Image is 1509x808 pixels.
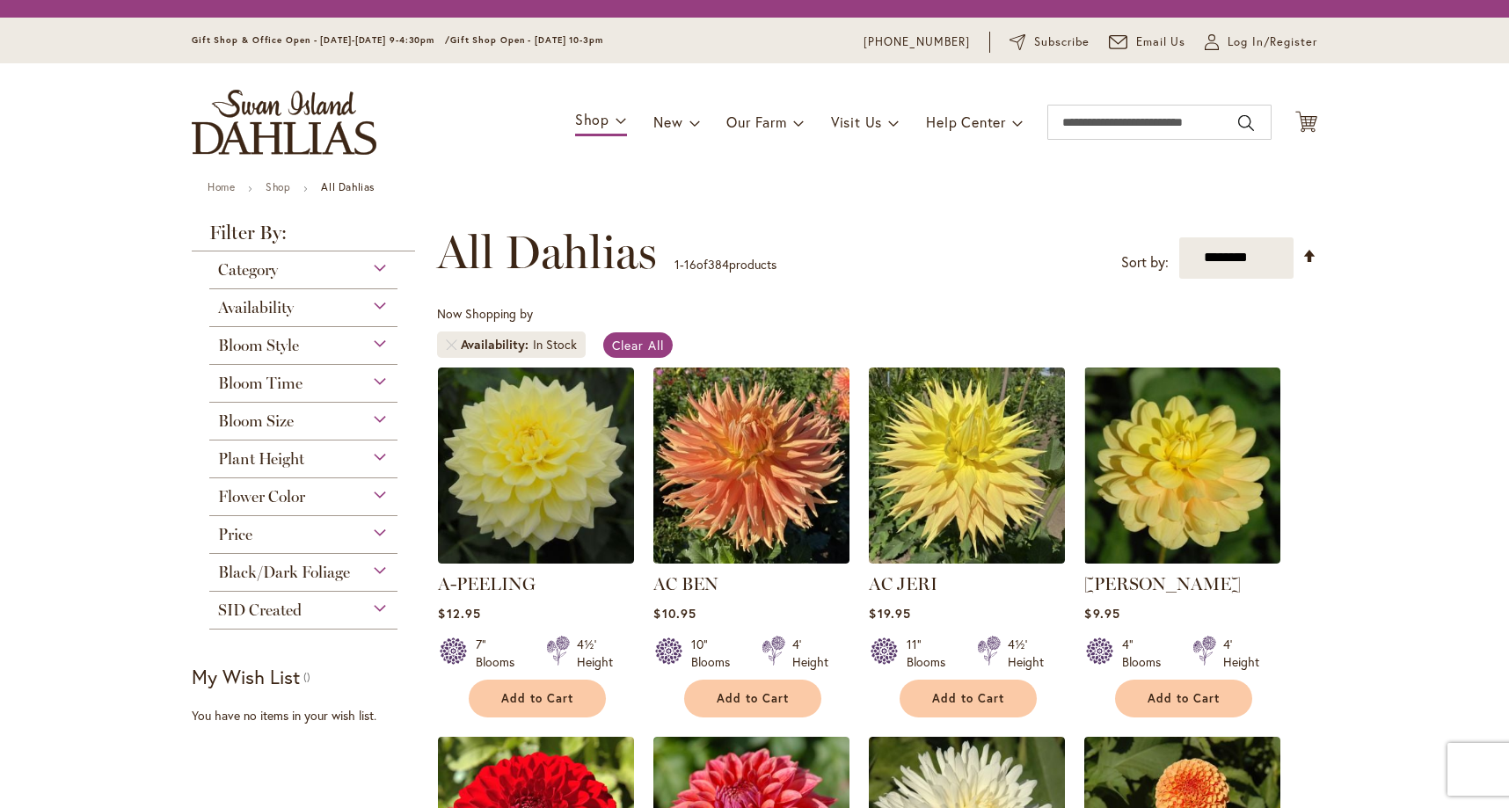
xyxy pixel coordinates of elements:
button: Add to Cart [900,680,1037,717]
span: $12.95 [438,605,480,622]
span: Help Center [926,113,1006,131]
a: Home [208,180,235,193]
span: Add to Cart [717,691,789,706]
span: 1 [674,256,680,273]
span: Log In/Register [1228,33,1317,51]
div: 4' Height [792,636,828,671]
div: In Stock [533,336,577,353]
a: AC JERI [869,573,937,594]
div: 4½' Height [1008,636,1044,671]
span: Visit Us [831,113,882,131]
strong: Filter By: [192,223,415,251]
label: Sort by: [1121,246,1169,279]
a: A-PEELING [438,573,536,594]
button: Search [1238,109,1254,137]
a: AC BEN [653,550,849,567]
span: Category [218,260,278,280]
span: Flower Color [218,487,305,506]
a: [PHONE_NUMBER] [864,33,970,51]
button: Add to Cart [684,680,821,717]
a: Subscribe [1010,33,1090,51]
span: $10.95 [653,605,696,622]
span: SID Created [218,601,302,620]
a: Log In/Register [1205,33,1317,51]
span: 16 [684,256,696,273]
span: New [653,113,682,131]
img: A-Peeling [438,368,634,564]
span: $9.95 [1084,605,1119,622]
div: 4' Height [1223,636,1259,671]
span: Now Shopping by [437,305,533,322]
span: Clear All [612,337,664,353]
strong: All Dahlias [321,180,375,193]
div: 7" Blooms [476,636,525,671]
span: Add to Cart [501,691,573,706]
div: 4½' Height [577,636,613,671]
button: Add to Cart [1115,680,1252,717]
span: Email Us [1136,33,1186,51]
span: Shop [575,110,609,128]
strong: My Wish List [192,664,300,689]
span: $19.95 [869,605,910,622]
a: store logo [192,90,376,155]
p: - of products [674,251,776,279]
span: All Dahlias [437,226,657,279]
a: Shop [266,180,290,193]
a: [PERSON_NAME] [1084,573,1241,594]
span: Availability [461,336,533,353]
a: Email Us [1109,33,1186,51]
div: 11" Blooms [907,636,956,671]
img: AC BEN [653,368,849,564]
span: Bloom Size [218,411,294,431]
a: AHOY MATEY [1084,550,1280,567]
a: Remove Availability In Stock [446,339,456,350]
span: Gift Shop & Office Open - [DATE]-[DATE] 9-4:30pm / [192,34,450,46]
div: 4" Blooms [1122,636,1171,671]
a: A-Peeling [438,550,634,567]
a: AC Jeri [869,550,1065,567]
span: Bloom Time [218,374,303,393]
span: Price [218,525,252,544]
div: You have no items in your wish list. [192,707,426,724]
span: Add to Cart [1148,691,1220,706]
img: AHOY MATEY [1084,368,1280,564]
div: 10" Blooms [691,636,740,671]
span: Bloom Style [218,336,299,355]
span: Subscribe [1034,33,1090,51]
span: Gift Shop Open - [DATE] 10-3pm [450,34,603,46]
span: 384 [708,256,729,273]
a: AC BEN [653,573,718,594]
span: Plant Height [218,449,304,469]
span: Add to Cart [932,691,1004,706]
iframe: Launch Accessibility Center [13,746,62,795]
button: Add to Cart [469,680,606,717]
img: AC Jeri [869,368,1065,564]
span: Our Farm [726,113,786,131]
span: Availability [218,298,294,317]
span: Black/Dark Foliage [218,563,350,582]
a: Clear All [603,332,673,358]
